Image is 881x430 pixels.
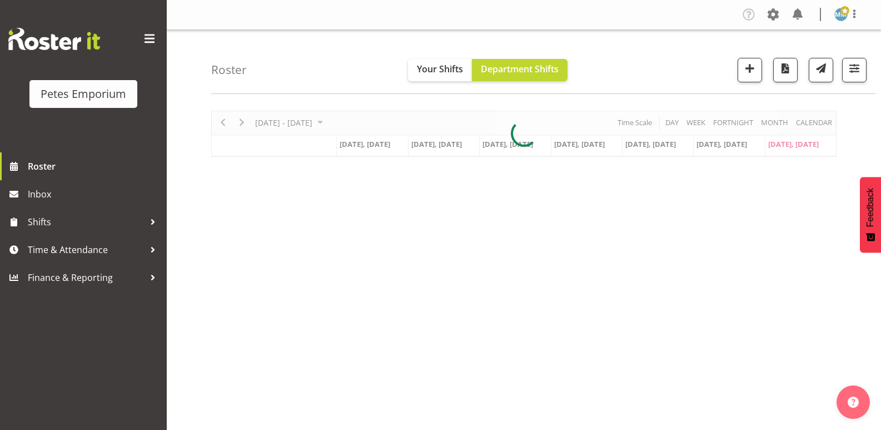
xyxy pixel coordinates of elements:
span: Feedback [865,188,875,227]
h4: Roster [211,63,247,76]
button: Add a new shift [738,58,762,82]
button: Download a PDF of the roster according to the set date range. [773,58,798,82]
button: Department Shifts [472,59,568,81]
span: Finance & Reporting [28,269,145,286]
span: Shifts [28,214,145,230]
span: Department Shifts [481,63,559,75]
span: Your Shifts [417,63,463,75]
span: Inbox [28,186,161,202]
button: Send a list of all shifts for the selected filtered period to all rostered employees. [809,58,833,82]
button: Feedback - Show survey [860,177,881,253]
button: Your Shifts [408,59,472,81]
img: Rosterit website logo [8,28,100,50]
img: help-xxl-2.png [848,397,859,408]
div: Petes Emporium [41,86,126,102]
span: Time & Attendance [28,241,145,258]
button: Filter Shifts [842,58,867,82]
span: Roster [28,158,161,175]
img: mandy-mosley3858.jpg [834,8,848,21]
